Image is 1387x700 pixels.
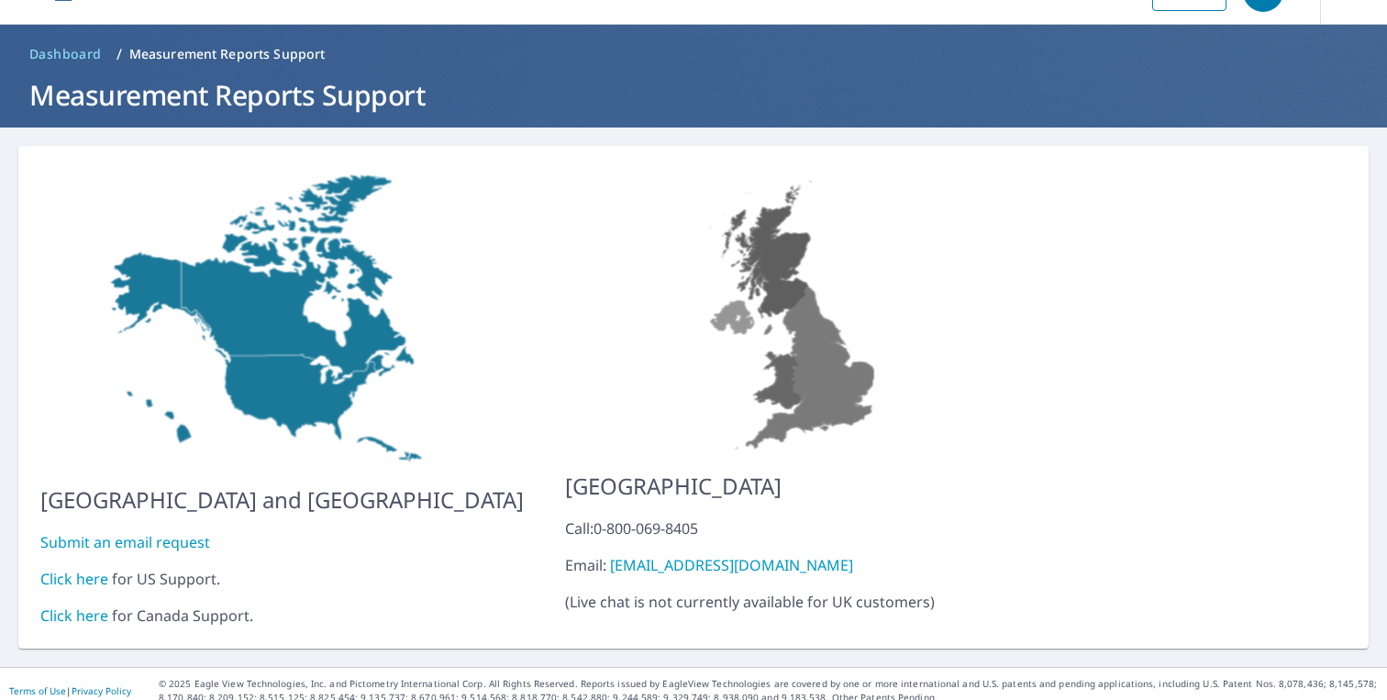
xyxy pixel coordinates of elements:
[129,45,326,63] p: Measurement Reports Support
[29,45,102,63] span: Dashboard
[40,168,524,469] img: US-MAP
[565,554,1026,576] div: Email:
[22,39,109,69] a: Dashboard
[117,43,122,65] li: /
[610,555,853,575] a: [EMAIL_ADDRESS][DOMAIN_NAME]
[40,569,108,589] a: Click here
[22,39,1365,69] nav: breadcrumb
[565,470,1026,503] p: [GEOGRAPHIC_DATA]
[40,605,524,627] div: for Canada Support.
[565,168,1026,455] img: US-MAP
[9,685,131,696] p: |
[40,568,524,590] div: for US Support.
[40,483,524,517] p: [GEOGRAPHIC_DATA] and [GEOGRAPHIC_DATA]
[565,517,1026,539] div: Call: 0-800-069-8405
[72,684,131,697] a: Privacy Policy
[22,76,1365,114] h1: Measurement Reports Support
[40,606,108,626] a: Click here
[565,517,1026,613] p: ( Live chat is not currently available for UK customers )
[40,532,210,552] a: Submit an email request
[9,684,66,697] a: Terms of Use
